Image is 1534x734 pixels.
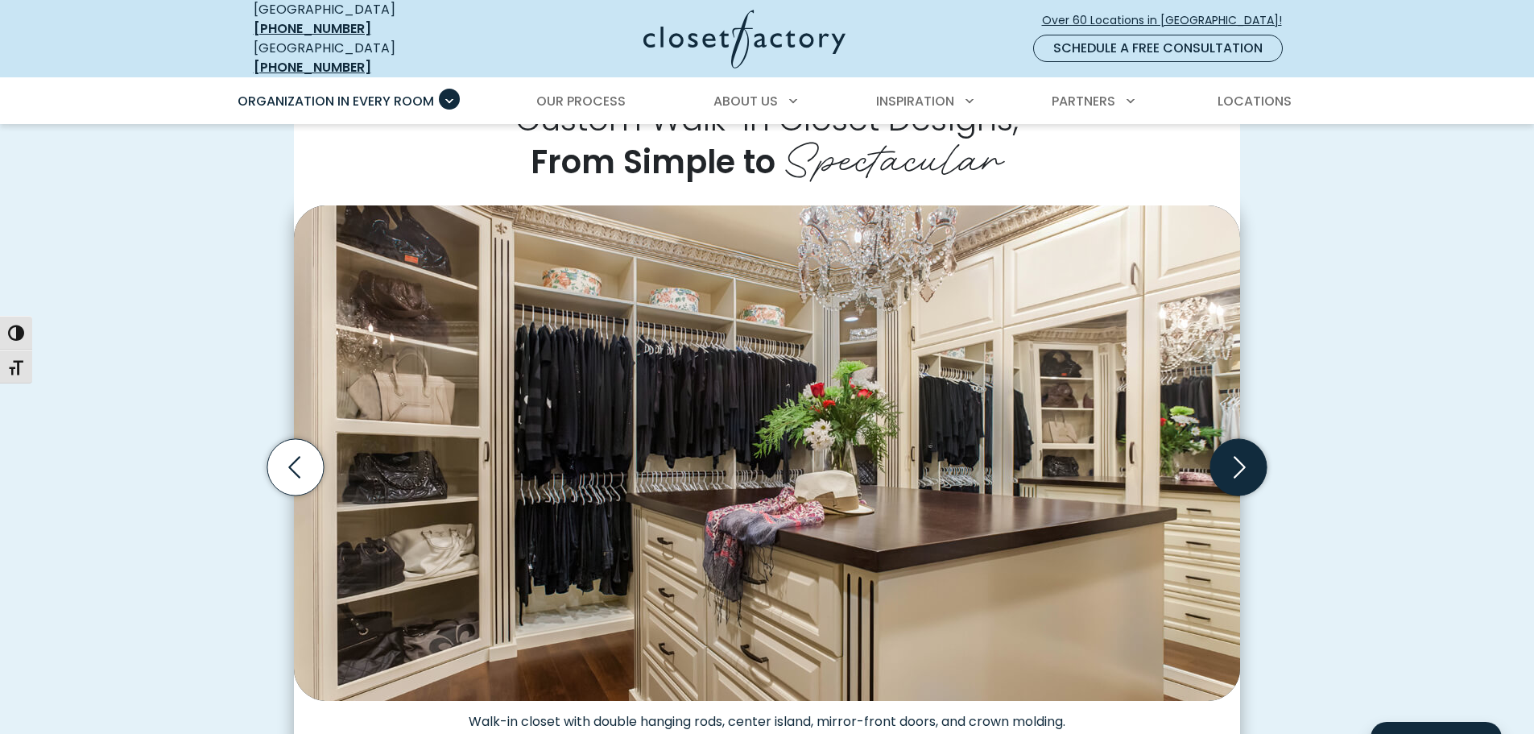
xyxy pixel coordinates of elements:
[713,92,778,110] span: About Us
[294,205,1240,701] img: Dressing room with center island, mirror-front doors and dark wood countertops and crown molding
[536,92,626,110] span: Our Process
[784,122,1003,187] span: Spectacular
[643,10,846,68] img: Closet Factory Logo
[254,58,371,77] a: [PHONE_NUMBER]
[1204,433,1273,502] button: Next slide
[226,79,1309,124] nav: Primary Menu
[1052,92,1115,110] span: Partners
[238,92,434,110] span: Organization in Every Room
[1042,12,1295,29] span: Over 60 Locations in [GEOGRAPHIC_DATA]!
[1041,6,1296,35] a: Over 60 Locations in [GEOGRAPHIC_DATA]!
[531,139,775,185] span: From Simple to
[294,701,1240,730] figcaption: Walk-in closet with double hanging rods, center island, mirror-front doors, and crown molding.
[261,433,330,502] button: Previous slide
[1218,92,1292,110] span: Locations
[254,39,487,77] div: [GEOGRAPHIC_DATA]
[254,19,371,38] a: [PHONE_NUMBER]
[876,92,954,110] span: Inspiration
[1033,35,1283,62] a: Schedule a Free Consultation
